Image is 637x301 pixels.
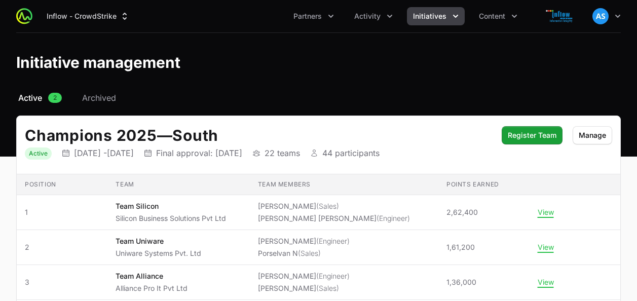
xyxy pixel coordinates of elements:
span: (Sales) [316,202,339,210]
p: Silicon Business Solutions Pvt Ltd [116,213,226,223]
li: [PERSON_NAME] [258,271,350,281]
h1: Initiative management [16,53,180,71]
span: — [157,126,173,144]
a: Active2 [16,92,64,104]
div: Activity menu [348,7,399,25]
th: Position [17,174,107,195]
p: Alliance Pro It Pvt Ltd [116,283,188,293]
button: Content [473,7,523,25]
p: Team Uniware [116,236,201,246]
span: Archived [82,92,116,104]
span: 3 [25,277,99,287]
h2: Champions 2025 South [25,126,492,144]
button: Register Team [502,126,563,144]
p: [DATE] - [DATE] [74,148,134,158]
span: 1,61,200 [446,242,475,252]
span: Initiatives [413,11,446,21]
button: View [538,278,554,287]
li: Porselvan N [258,248,350,258]
button: Initiatives [407,7,465,25]
span: 2 [25,242,99,252]
p: Team Alliance [116,271,188,281]
li: [PERSON_NAME] [PERSON_NAME] [258,213,410,223]
span: (Engineer) [316,272,350,280]
p: Uniware Systems Pvt. Ltd [116,248,201,258]
div: Main navigation [32,7,523,25]
span: 1,36,000 [446,277,476,287]
li: [PERSON_NAME] [258,201,410,211]
th: Team [107,174,249,195]
button: Partners [287,7,340,25]
p: Final approval: [DATE] [156,148,242,158]
div: Partners menu [287,7,340,25]
th: Points earned [438,174,529,195]
span: Manage [579,129,606,141]
img: Anupam S [592,8,609,24]
span: 2 [48,93,62,103]
button: Inflow - CrowdStrike [41,7,136,25]
p: 22 teams [265,148,300,158]
span: (Engineer) [377,214,410,222]
span: (Engineer) [316,237,350,245]
img: ActivitySource [16,8,32,24]
span: (Sales) [298,249,321,257]
button: Manage [573,126,612,144]
span: Partners [293,11,322,21]
span: Activity [354,11,381,21]
p: 44 participants [322,148,380,158]
li: [PERSON_NAME] [258,236,350,246]
span: (Sales) [316,284,339,292]
div: Initiatives menu [407,7,465,25]
span: Active [18,92,42,104]
span: 1 [25,207,99,217]
p: Team Silicon [116,201,226,211]
button: View [538,208,554,217]
nav: Initiative activity log navigation [16,92,621,104]
div: Content menu [473,7,523,25]
th: Team members [250,174,438,195]
button: Activity [348,7,399,25]
span: Content [479,11,505,21]
li: [PERSON_NAME] [258,283,350,293]
img: Inflow [536,6,584,26]
a: Archived [80,92,118,104]
span: Register Team [508,129,556,141]
button: View [538,243,554,252]
div: Supplier switch menu [41,7,136,25]
span: 2,62,400 [446,207,478,217]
